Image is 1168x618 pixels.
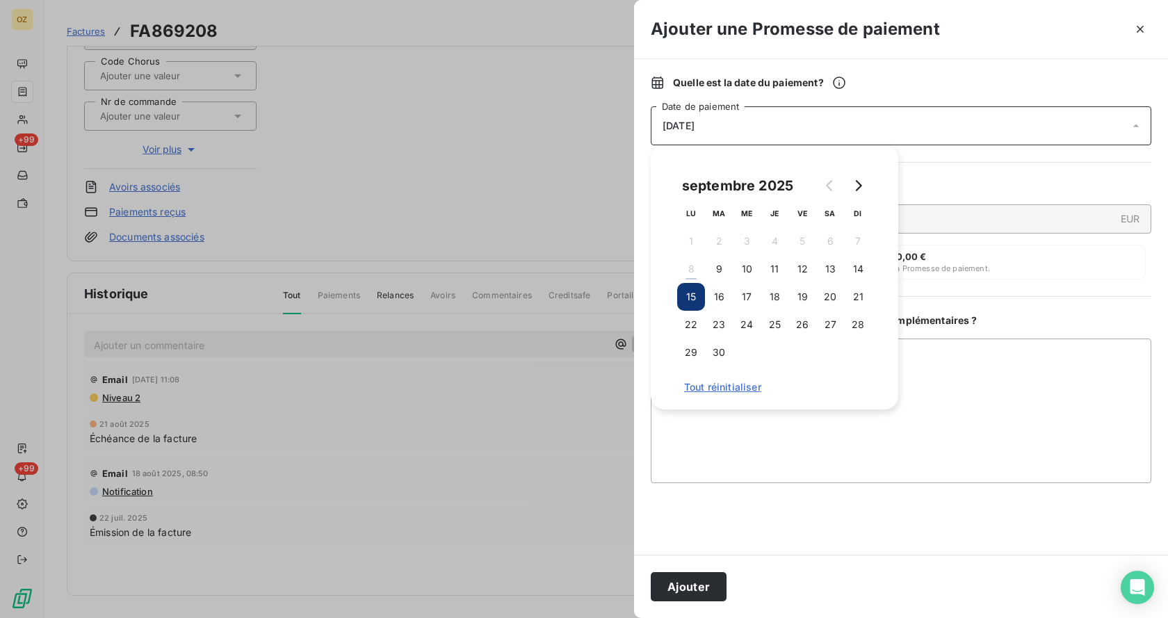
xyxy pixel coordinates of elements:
button: 21 [844,283,872,311]
button: 3 [733,227,761,255]
button: 6 [816,227,844,255]
button: 25 [761,311,788,339]
button: 15 [677,283,705,311]
button: 27 [816,311,844,339]
button: 8 [677,255,705,283]
th: mardi [705,200,733,227]
button: 28 [844,311,872,339]
button: Ajouter [651,572,727,601]
button: 11 [761,255,788,283]
div: septembre 2025 [677,174,798,197]
button: 2 [705,227,733,255]
button: 18 [761,283,788,311]
button: Go to previous month [816,172,844,200]
th: vendredi [788,200,816,227]
button: 20 [816,283,844,311]
th: dimanche [844,200,872,227]
button: 23 [705,311,733,339]
button: Go to next month [844,172,872,200]
span: 0,00 € [896,251,927,262]
th: samedi [816,200,844,227]
button: 10 [733,255,761,283]
button: 1 [677,227,705,255]
div: Open Intercom Messenger [1121,571,1154,604]
th: mercredi [733,200,761,227]
button: 13 [816,255,844,283]
th: jeudi [761,200,788,227]
span: Tout réinitialiser [684,382,865,393]
button: 22 [677,311,705,339]
button: 5 [788,227,816,255]
button: 17 [733,283,761,311]
span: Quelle est la date du paiement ? [673,76,846,90]
th: lundi [677,200,705,227]
button: 7 [844,227,872,255]
button: 9 [705,255,733,283]
button: 12 [788,255,816,283]
h3: Ajouter une Promesse de paiement [651,17,940,42]
button: 16 [705,283,733,311]
button: 29 [677,339,705,366]
button: 4 [761,227,788,255]
button: 24 [733,311,761,339]
span: [DATE] [663,120,695,131]
button: 14 [844,255,872,283]
button: 30 [705,339,733,366]
button: 26 [788,311,816,339]
button: 19 [788,283,816,311]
